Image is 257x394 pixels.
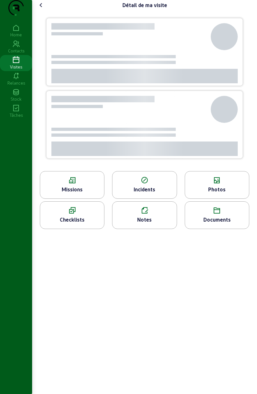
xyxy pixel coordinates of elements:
div: Checklists [40,216,104,224]
div: Photos [185,186,249,193]
div: Notes [112,216,176,224]
div: Incidents [112,186,176,193]
div: Documents [185,216,249,224]
div: Détail de ma visite [122,1,167,9]
div: Missions [40,186,104,193]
